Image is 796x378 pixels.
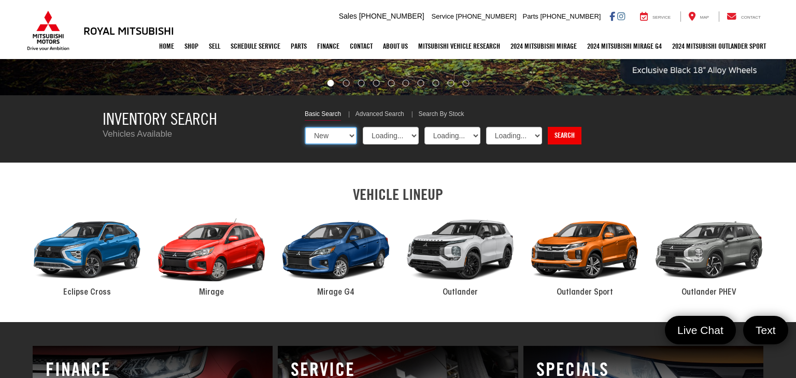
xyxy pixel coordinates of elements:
[398,208,522,299] a: 2024 Mitsubishi Outlander Outlander
[359,12,424,20] span: [PHONE_NUMBER]
[522,208,647,292] div: 2024 Mitsubishi Outlander Sport
[486,127,542,144] select: Choose Model from the dropdown
[339,12,357,20] span: Sales
[363,127,419,144] select: Choose Year from the dropdown
[317,288,354,297] span: Mirage G4
[448,80,454,86] li: Go to slide number 9.
[149,208,274,292] div: 2024 Mitsubishi Mirage
[741,15,761,20] span: Contact
[373,80,379,86] li: Go to slide number 4.
[345,33,378,59] a: Contact
[647,208,771,299] a: 2024 Mitsubishi Outlander PHEV Outlander PHEV
[522,208,647,299] a: 2024 Mitsubishi Outlander Sport Outlander Sport
[356,110,404,120] a: Advanced Search
[456,12,517,20] span: [PHONE_NUMBER]
[743,316,788,344] a: Text
[63,288,111,297] span: Eclipse Cross
[617,12,625,20] a: Instagram: Click to visit our Instagram page
[424,127,480,144] select: Choose Make from the dropdown
[103,110,289,128] h3: Inventory Search
[305,110,341,121] a: Basic Search
[25,208,149,299] a: 2024 Mitsubishi Eclipse Cross Eclipse Cross
[274,208,398,292] div: 2024 Mitsubishi Mirage G4
[652,15,671,20] span: Service
[672,323,729,337] span: Live Chat
[388,80,394,86] li: Go to slide number 5.
[667,33,771,59] a: 2024 Mitsubishi Outlander SPORT
[83,25,174,36] h3: Royal Mitsubishi
[378,33,413,59] a: About Us
[700,15,709,20] span: Map
[413,33,505,59] a: Mitsubishi Vehicle Research
[505,33,582,59] a: 2024 Mitsubishi Mirage
[750,323,781,337] span: Text
[358,80,364,86] li: Go to slide number 3.
[647,208,771,292] div: 2024 Mitsubishi Outlander PHEV
[199,288,224,297] span: Mirage
[609,12,615,20] a: Facebook: Click to visit our Facebook page
[103,128,289,140] p: Vehicles Available
[204,33,225,59] a: Sell
[557,288,613,297] span: Outlander Sport
[522,12,538,20] span: Parts
[25,10,72,51] img: Mitsubishi
[403,80,409,86] li: Go to slide number 6.
[680,11,717,22] a: Map
[286,33,312,59] a: Parts: Opens in a new tab
[398,208,522,292] div: 2024 Mitsubishi Outlander
[274,208,398,299] a: 2024 Mitsubishi Mirage G4 Mirage G4
[312,33,345,59] a: Finance
[179,33,204,59] a: Shop
[443,288,478,297] span: Outlander
[681,288,736,297] span: Outlander PHEV
[418,80,424,86] li: Go to slide number 7.
[419,110,464,120] a: Search By Stock
[327,80,334,86] li: Go to slide number 1.
[305,127,357,144] select: Choose Vehicle Condition from the dropdown
[463,80,470,86] li: Go to slide number 10.
[25,186,771,203] h2: VEHICLE LINEUP
[548,127,581,144] a: Search
[432,12,454,20] span: Service
[719,11,769,22] a: Contact
[343,80,349,86] li: Go to slide number 2.
[433,80,439,86] li: Go to slide number 8.
[25,208,149,292] div: 2024 Mitsubishi Eclipse Cross
[632,11,678,22] a: Service
[582,33,667,59] a: 2024 Mitsubishi Mirage G4
[540,12,601,20] span: [PHONE_NUMBER]
[665,316,736,344] a: Live Chat
[149,208,274,299] a: 2024 Mitsubishi Mirage Mirage
[154,33,179,59] a: Home
[225,33,286,59] a: Schedule Service: Opens in a new tab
